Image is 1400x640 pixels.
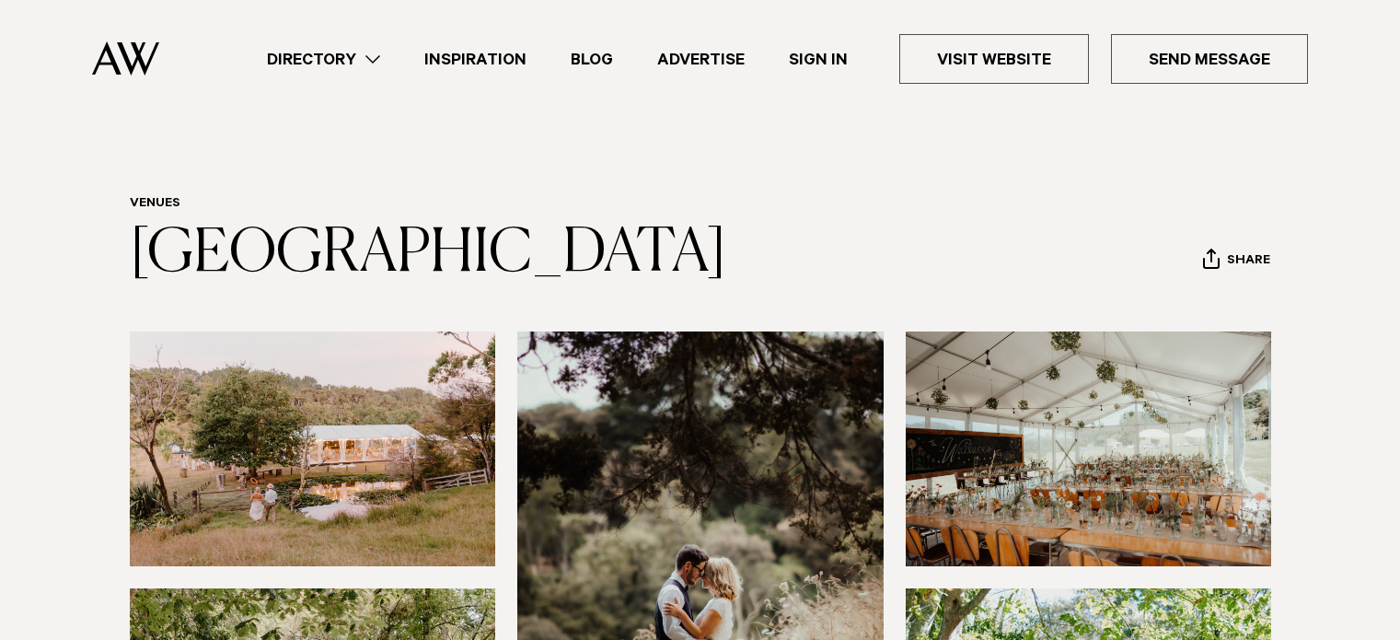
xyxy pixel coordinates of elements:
[130,197,180,212] a: Venues
[402,47,549,72] a: Inspiration
[906,332,1272,566] img: Marquee DIY wedding venue
[1202,248,1271,275] button: Share
[92,41,159,76] img: Auckland Weddings Logo
[635,47,767,72] a: Advertise
[767,47,870,72] a: Sign In
[549,47,635,72] a: Blog
[130,332,496,566] img: Festival style wedding Auckland
[245,47,402,72] a: Directory
[1111,34,1308,84] a: Send Message
[130,225,726,284] a: [GEOGRAPHIC_DATA]
[1227,253,1270,271] span: Share
[899,34,1089,84] a: Visit Website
